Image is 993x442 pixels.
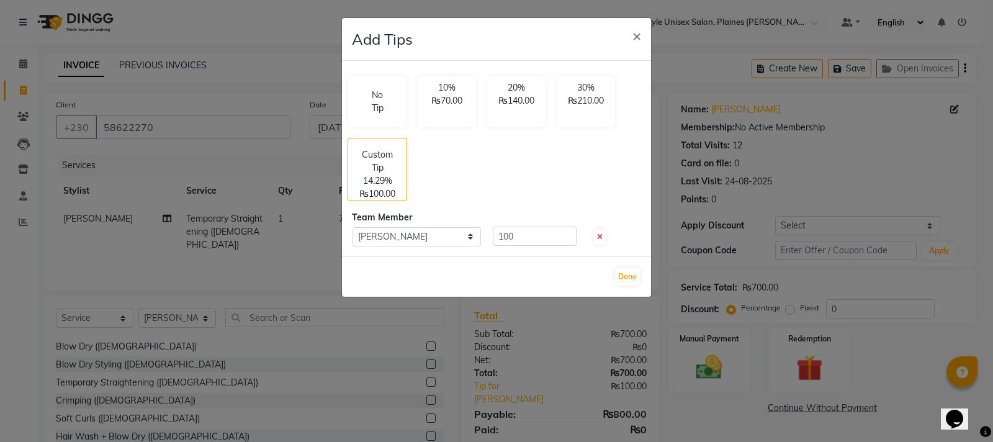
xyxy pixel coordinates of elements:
button: Close [622,18,651,53]
span: Team Member [352,212,412,223]
p: 20% [495,81,538,94]
p: 10% [425,81,469,94]
p: No Tip [368,89,387,115]
h4: Add Tips [352,28,413,50]
p: ₨70.00 [425,94,469,107]
p: 30% [564,81,608,94]
p: ₨100.00 [359,187,395,201]
button: Done [615,268,640,286]
p: Custom Tip [356,148,399,174]
iframe: chat widget [941,392,981,430]
p: 14.29% [363,174,392,187]
p: ₨210.00 [564,94,608,107]
p: ₨140.00 [495,94,538,107]
span: × [632,26,641,45]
